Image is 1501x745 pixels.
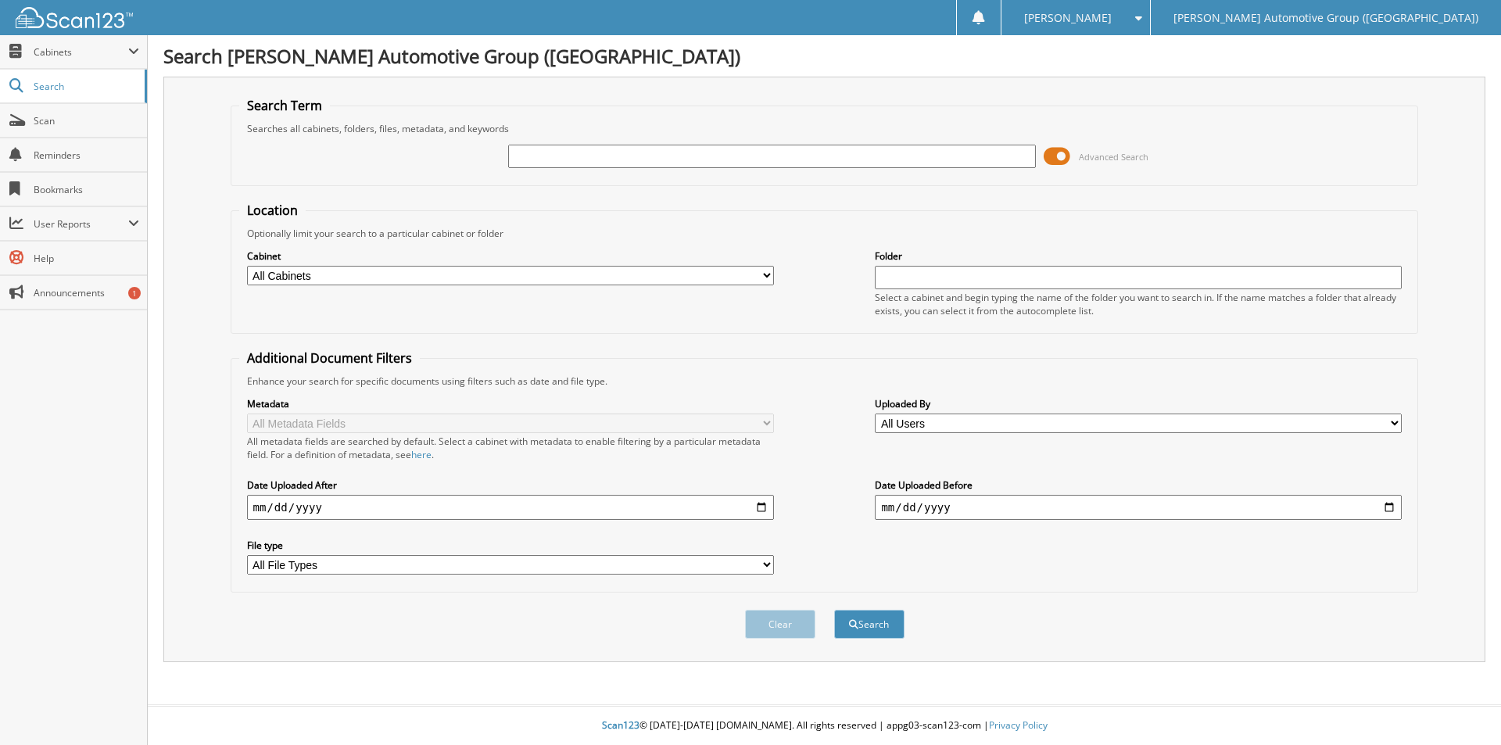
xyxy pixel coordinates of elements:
[34,45,128,59] span: Cabinets
[34,183,139,196] span: Bookmarks
[875,478,1402,492] label: Date Uploaded Before
[1173,13,1478,23] span: [PERSON_NAME] Automotive Group ([GEOGRAPHIC_DATA])
[239,122,1410,135] div: Searches all cabinets, folders, files, metadata, and keywords
[602,718,639,732] span: Scan123
[239,202,306,219] legend: Location
[34,114,139,127] span: Scan
[411,448,432,461] a: here
[745,610,815,639] button: Clear
[247,539,774,552] label: File type
[34,252,139,265] span: Help
[239,97,330,114] legend: Search Term
[247,397,774,410] label: Metadata
[875,249,1402,263] label: Folder
[34,149,139,162] span: Reminders
[239,349,420,367] legend: Additional Document Filters
[247,495,774,520] input: start
[163,43,1485,69] h1: Search [PERSON_NAME] Automotive Group ([GEOGRAPHIC_DATA])
[834,610,905,639] button: Search
[875,291,1402,317] div: Select a cabinet and begin typing the name of the folder you want to search in. If the name match...
[875,397,1402,410] label: Uploaded By
[128,287,141,299] div: 1
[16,7,133,28] img: scan123-logo-white.svg
[34,217,128,231] span: User Reports
[148,707,1501,745] div: © [DATE]-[DATE] [DOMAIN_NAME]. All rights reserved | appg03-scan123-com |
[1024,13,1112,23] span: [PERSON_NAME]
[989,718,1048,732] a: Privacy Policy
[247,249,774,263] label: Cabinet
[239,227,1410,240] div: Optionally limit your search to a particular cabinet or folder
[875,495,1402,520] input: end
[34,286,139,299] span: Announcements
[34,80,137,93] span: Search
[1079,151,1148,163] span: Advanced Search
[247,435,774,461] div: All metadata fields are searched by default. Select a cabinet with metadata to enable filtering b...
[239,374,1410,388] div: Enhance your search for specific documents using filters such as date and file type.
[247,478,774,492] label: Date Uploaded After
